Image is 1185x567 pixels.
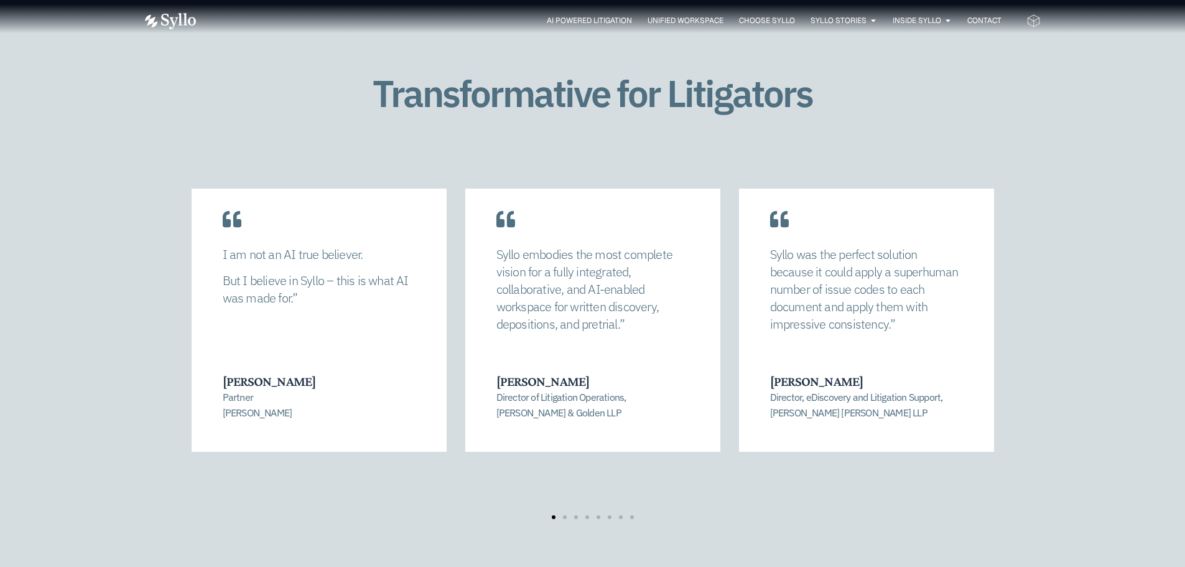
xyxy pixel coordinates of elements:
[223,373,414,390] h3: [PERSON_NAME]
[770,246,963,333] p: Syllo was the perfect solution because it could apply a superhuman number of issue codes to each ...
[223,246,416,263] p: I am not an AI true believer.
[893,15,941,26] a: Inside Syllo
[739,189,994,485] div: 3 / 8
[192,189,994,520] div: Carousel
[223,390,414,420] p: Partner [PERSON_NAME]
[221,15,1001,27] div: Menu Toggle
[552,515,555,519] span: Go to slide 1
[496,390,688,420] p: Director of Litigation Operations, [PERSON_NAME] & Golden LLP
[770,373,962,390] h3: [PERSON_NAME]
[221,15,1001,27] nav: Menu
[145,13,196,29] img: Vector
[648,15,723,26] a: Unified Workspace
[811,15,867,26] a: Syllo Stories
[630,515,634,519] span: Go to slide 8
[619,515,623,519] span: Go to slide 7
[608,515,611,519] span: Go to slide 6
[192,189,447,485] div: 1 / 8
[496,373,688,390] h3: [PERSON_NAME]
[739,15,795,26] a: Choose Syllo
[563,515,567,519] span: Go to slide 2
[967,15,1001,26] a: Contact
[223,272,416,307] p: But I believe in Syllo – this is what AI was made for.”
[585,515,589,519] span: Go to slide 4
[330,73,855,114] h1: Transformative for Litigators
[465,189,720,485] div: 2 / 8
[597,515,600,519] span: Go to slide 5
[574,515,578,519] span: Go to slide 3
[496,246,689,333] p: Syllo embodies the most complete vision for a fully integrated, collaborative, and AI-enabled wor...
[547,15,632,26] a: AI Powered Litigation
[770,390,962,420] p: Director, eDiscovery and Litigation Support, [PERSON_NAME] [PERSON_NAME] LLP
